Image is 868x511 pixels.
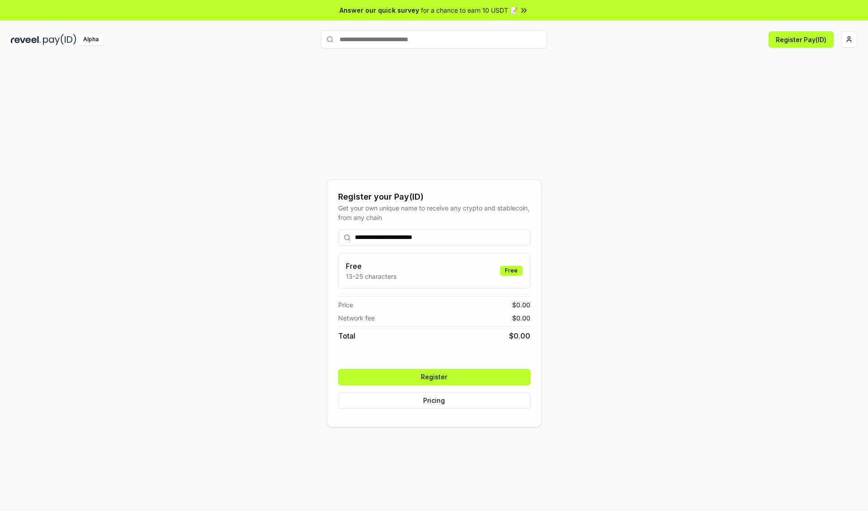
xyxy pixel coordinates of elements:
[43,34,76,45] img: pay_id
[338,300,353,310] span: Price
[338,313,375,323] span: Network fee
[338,392,530,409] button: Pricing
[769,31,834,48] button: Register Pay(ID)
[421,5,518,15] span: for a chance to earn 10 USDT 📝
[338,203,530,222] div: Get your own unique name to receive any crypto and stablecoin, from any chain
[500,266,523,276] div: Free
[512,313,530,323] span: $ 0.00
[346,261,396,272] h3: Free
[338,330,355,341] span: Total
[509,330,530,341] span: $ 0.00
[338,369,530,385] button: Register
[340,5,419,15] span: Answer our quick survey
[78,34,104,45] div: Alpha
[11,34,41,45] img: reveel_dark
[338,191,530,203] div: Register your Pay(ID)
[512,300,530,310] span: $ 0.00
[346,272,396,281] p: 13-25 characters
